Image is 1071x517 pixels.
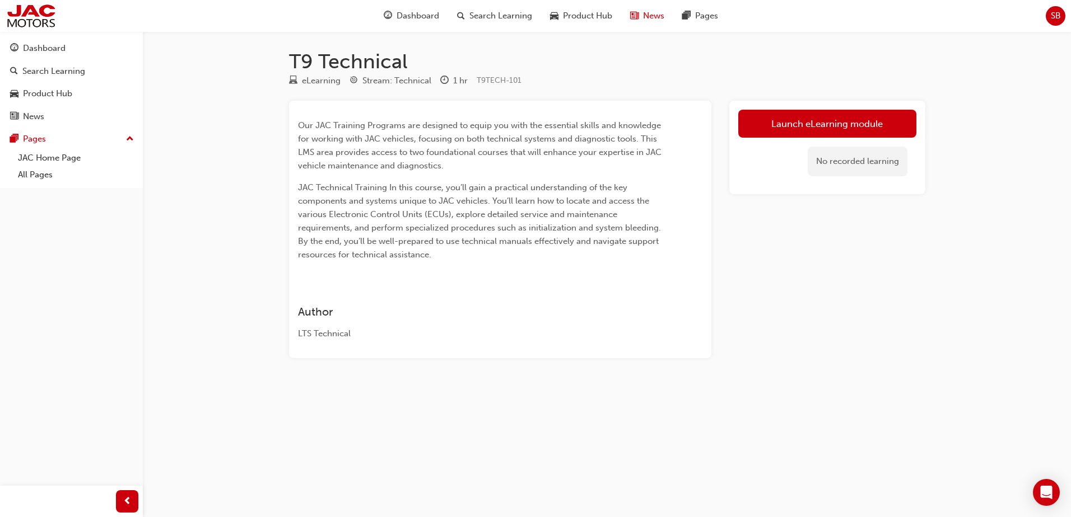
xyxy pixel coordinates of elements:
[13,149,138,167] a: JAC Home Page
[4,129,138,149] button: Pages
[550,9,558,23] span: car-icon
[23,42,66,55] div: Dashboard
[541,4,621,27] a: car-iconProduct Hub
[630,9,639,23] span: news-icon
[4,38,138,59] a: Dashboard
[298,182,663,260] span: JAC Technical Training In this course, you’ll gain a practical understanding of the key component...
[10,67,18,77] span: search-icon
[673,4,727,27] a: pages-iconPages
[298,327,662,340] div: LTS Technical
[289,74,341,88] div: Type
[4,61,138,82] a: Search Learning
[563,10,612,22] span: Product Hub
[4,83,138,104] a: Product Hub
[448,4,541,27] a: search-iconSearch Learning
[375,4,448,27] a: guage-iconDashboard
[643,10,664,22] span: News
[298,305,662,318] h3: Author
[695,10,718,22] span: Pages
[10,134,18,144] span: pages-icon
[453,74,468,87] div: 1 hr
[10,112,18,122] span: news-icon
[1033,479,1060,506] div: Open Intercom Messenger
[457,9,465,23] span: search-icon
[4,106,138,127] a: News
[10,89,18,99] span: car-icon
[289,76,297,86] span: learningResourceType_ELEARNING-icon
[23,133,46,145] div: Pages
[298,120,664,171] span: Our JAC Training Programs are designed to equip you with the essential skills and knowledge for w...
[23,87,72,100] div: Product Hub
[477,76,521,85] span: Learning resource code
[621,4,673,27] a: news-iconNews
[23,110,44,123] div: News
[4,36,138,129] button: DashboardSearch LearningProduct HubNews
[397,10,439,22] span: Dashboard
[738,110,916,138] a: Launch eLearning module
[362,74,431,87] div: Stream: Technical
[469,10,532,22] span: Search Learning
[350,74,431,88] div: Stream
[1051,10,1061,22] span: SB
[6,3,57,29] img: jac-portal
[682,9,691,23] span: pages-icon
[126,132,134,147] span: up-icon
[13,166,138,184] a: All Pages
[123,495,132,509] span: prev-icon
[384,9,392,23] span: guage-icon
[808,147,907,176] div: No recorded learning
[440,76,449,86] span: clock-icon
[22,65,85,78] div: Search Learning
[350,76,358,86] span: target-icon
[440,74,468,88] div: Duration
[289,49,925,74] h1: T9 Technical
[10,44,18,54] span: guage-icon
[302,74,341,87] div: eLearning
[1046,6,1065,26] button: SB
